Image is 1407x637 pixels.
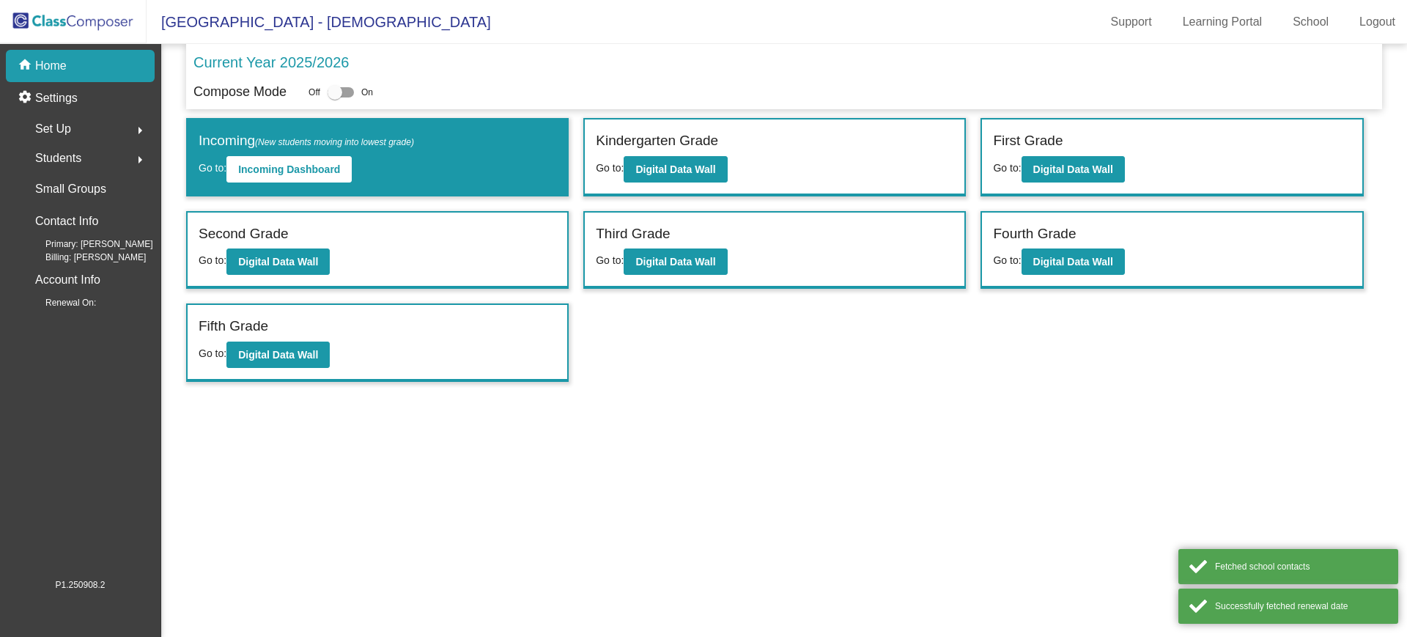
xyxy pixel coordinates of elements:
div: Fetched school contacts [1215,560,1387,573]
span: Students [35,148,81,169]
b: Digital Data Wall [635,256,715,268]
b: Digital Data Wall [238,256,318,268]
label: Fourth Grade [993,224,1076,245]
mat-icon: arrow_right [131,122,149,139]
span: Go to: [596,162,624,174]
span: Go to: [993,162,1021,174]
mat-icon: arrow_right [131,151,149,169]
mat-icon: settings [18,89,35,107]
b: Digital Data Wall [635,163,715,175]
span: Go to: [993,254,1021,266]
label: Kindergarten Grade [596,130,718,152]
span: Billing: [PERSON_NAME] [22,251,146,264]
span: Go to: [199,162,226,174]
p: Small Groups [35,179,106,199]
span: [GEOGRAPHIC_DATA] - [DEMOGRAPHIC_DATA] [147,10,491,34]
a: School [1281,10,1340,34]
span: On [361,86,373,99]
label: Second Grade [199,224,289,245]
p: Current Year 2025/2026 [193,51,349,73]
mat-icon: home [18,57,35,75]
label: Fifth Grade [199,316,268,337]
label: Third Grade [596,224,670,245]
p: Account Info [35,270,100,290]
button: Incoming Dashboard [226,156,352,183]
p: Home [35,57,67,75]
p: Compose Mode [193,82,287,102]
button: Digital Data Wall [624,248,727,275]
button: Digital Data Wall [1022,156,1125,183]
span: Go to: [596,254,624,266]
span: Set Up [35,119,71,139]
span: Off [309,86,320,99]
b: Incoming Dashboard [238,163,340,175]
b: Digital Data Wall [238,349,318,361]
span: Go to: [199,347,226,359]
label: Incoming [199,130,414,152]
a: Learning Portal [1171,10,1274,34]
b: Digital Data Wall [1033,256,1113,268]
button: Digital Data Wall [624,156,727,183]
label: First Grade [993,130,1063,152]
div: Successfully fetched renewal date [1215,600,1387,613]
span: Renewal On: [22,296,96,309]
b: Digital Data Wall [1033,163,1113,175]
a: Logout [1348,10,1407,34]
span: Primary: [PERSON_NAME] [22,238,153,251]
p: Contact Info [35,211,98,232]
button: Digital Data Wall [226,342,330,368]
button: Digital Data Wall [1022,248,1125,275]
button: Digital Data Wall [226,248,330,275]
a: Support [1099,10,1164,34]
span: (New students moving into lowest grade) [255,137,414,147]
p: Settings [35,89,78,107]
span: Go to: [199,254,226,266]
